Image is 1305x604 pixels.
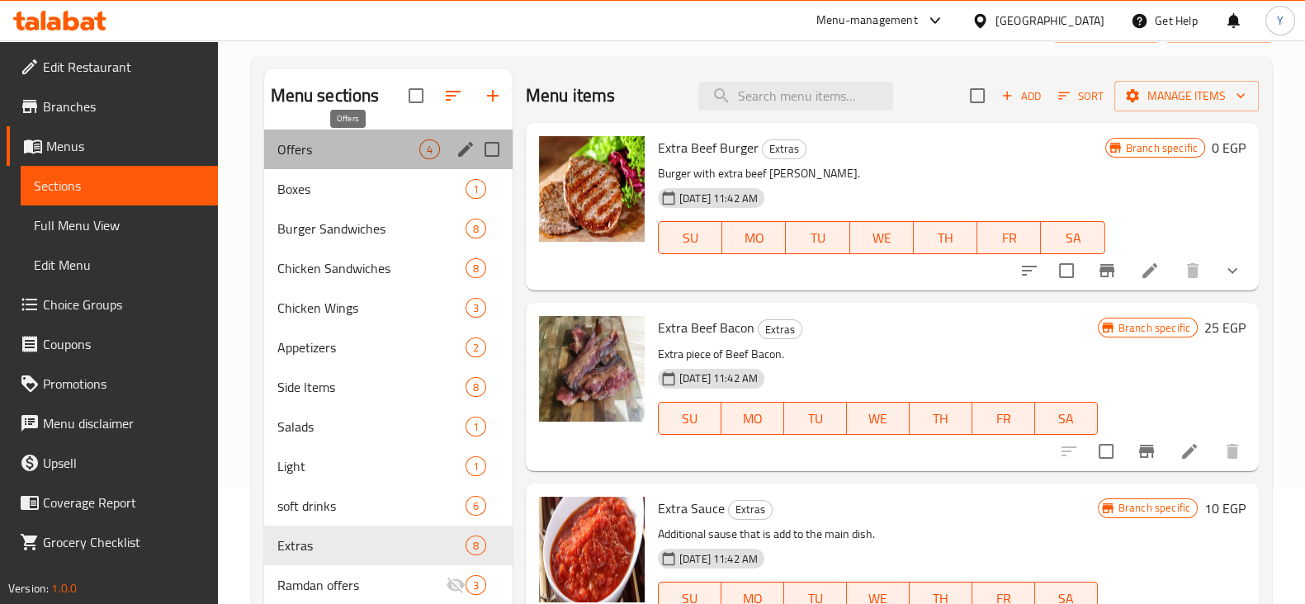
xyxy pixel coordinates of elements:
[7,522,218,562] a: Grocery Checklist
[1035,402,1098,435] button: SA
[759,320,801,339] span: Extras
[972,402,1035,435] button: FR
[853,407,903,431] span: WE
[34,215,205,235] span: Full Menu View
[34,255,205,275] span: Edit Menu
[1212,136,1246,159] h6: 0 EGP
[264,169,513,209] div: Boxes1
[277,258,466,278] div: Chicken Sandwiches
[792,226,843,250] span: TU
[1087,251,1127,290] button: Branch-specific-item
[728,407,778,431] span: MO
[984,226,1034,250] span: FR
[995,83,1047,109] button: Add
[466,380,485,395] span: 8
[539,136,645,242] img: Extra Beef Burger
[43,374,205,394] span: Promotions
[466,536,486,555] div: items
[277,219,466,238] span: Burger Sandwiches
[466,496,486,516] div: items
[277,337,466,357] span: Appetizers
[7,364,218,403] a: Promotions
[264,446,513,486] div: Light1
[277,575,446,595] span: Ramdan offers
[722,221,786,254] button: MO
[665,407,715,431] span: SU
[698,82,893,111] input: search
[758,319,802,339] div: Extras
[51,578,77,599] span: 1.0.0
[539,316,645,422] img: Extra Beef Bacon
[43,334,205,354] span: Coupons
[466,575,486,595] div: items
[264,486,513,526] div: soft drinks6
[7,126,218,166] a: Menus
[526,83,616,108] h2: Menu items
[1114,81,1259,111] button: Manage items
[277,536,466,555] span: Extras
[673,191,764,206] span: [DATE] 11:42 AM
[466,417,486,436] div: items
[658,221,722,254] button: SU
[264,367,513,407] div: Side Items8
[960,78,995,113] span: Select section
[1058,87,1104,106] span: Sort
[7,324,218,364] a: Coupons
[763,139,806,158] span: Extras
[277,456,466,476] span: Light
[277,417,466,436] span: Salads
[7,483,218,522] a: Coverage Report
[466,419,485,435] span: 1
[277,139,419,159] span: Offers
[1049,253,1084,288] span: Select to update
[277,496,466,516] span: soft drinks
[665,226,716,250] span: SU
[1204,497,1246,520] h6: 10 EGP
[466,298,486,318] div: items
[658,163,1105,184] p: Burger with extra beef [PERSON_NAME].
[264,407,513,446] div: Salads1
[729,226,779,250] span: MO
[1047,226,1098,250] span: SA
[7,403,218,443] a: Menu disclaimer
[271,83,380,108] h2: Menu sections
[1213,251,1252,290] button: show more
[995,12,1104,30] div: [GEOGRAPHIC_DATA]
[791,407,840,431] span: TU
[46,136,205,156] span: Menus
[1213,432,1252,471] button: delete
[473,76,513,116] button: Add section
[466,340,485,356] span: 2
[277,298,466,318] span: Chicken Wings
[1112,500,1197,516] span: Branch specific
[1180,441,1199,461] a: Edit menu item
[466,337,486,357] div: items
[762,139,806,159] div: Extras
[43,97,205,116] span: Branches
[277,377,466,397] div: Side Items
[721,402,784,435] button: MO
[786,221,849,254] button: TU
[1054,83,1108,109] button: Sort
[658,402,721,435] button: SU
[399,78,433,113] span: Select all sections
[916,407,966,431] span: TH
[1041,221,1104,254] button: SA
[1127,432,1166,471] button: Branch-specific-item
[658,496,725,521] span: Extra Sauce
[466,182,485,197] span: 1
[658,524,1098,545] p: Additional sause that is add to the main dish.
[1009,251,1049,290] button: sort-choices
[999,87,1043,106] span: Add
[420,142,439,158] span: 4
[7,443,218,483] a: Upsell
[1128,86,1246,106] span: Manage items
[920,226,971,250] span: TH
[673,370,764,386] span: [DATE] 11:42 AM
[466,261,485,276] span: 8
[1089,434,1123,469] span: Select to update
